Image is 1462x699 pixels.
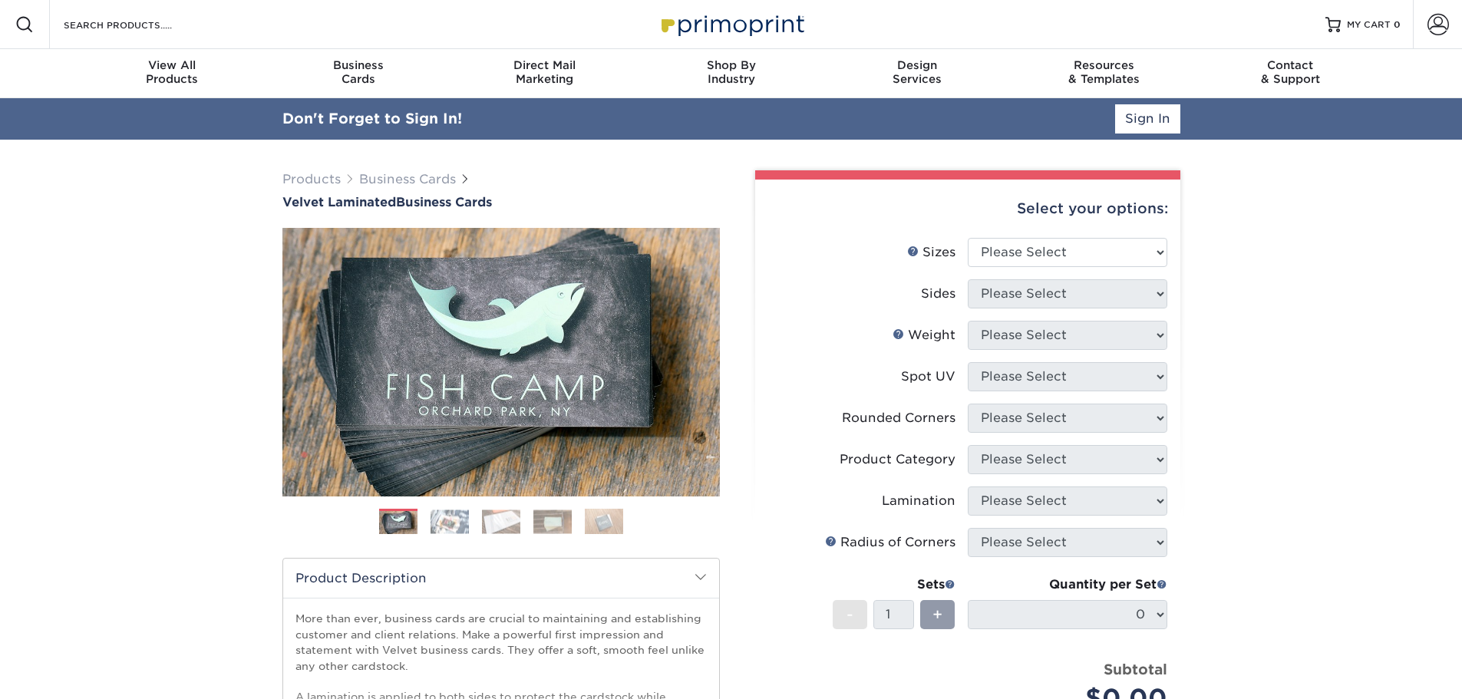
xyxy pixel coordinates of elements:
[901,368,955,386] div: Spot UV
[282,195,720,209] a: Velvet LaminatedBusiness Cards
[283,559,719,598] h2: Product Description
[840,450,955,469] div: Product Category
[533,509,572,533] img: Business Cards 04
[824,58,1011,86] div: Services
[282,108,462,130] div: Don't Forget to Sign In!
[265,49,451,98] a: BusinessCards
[825,533,955,552] div: Radius of Corners
[431,509,469,533] img: Business Cards 02
[79,58,266,72] span: View All
[1104,661,1167,678] strong: Subtotal
[79,49,266,98] a: View AllProducts
[824,58,1011,72] span: Design
[1197,58,1384,72] span: Contact
[638,49,824,98] a: Shop ByIndustry
[282,143,720,581] img: Velvet Laminated 01
[1115,104,1180,134] a: Sign In
[767,180,1168,238] div: Select your options:
[833,575,955,594] div: Sets
[282,195,396,209] span: Velvet Laminated
[824,49,1011,98] a: DesignServices
[482,509,520,533] img: Business Cards 03
[1011,58,1197,72] span: Resources
[1347,18,1391,31] span: MY CART
[638,58,824,86] div: Industry
[1197,58,1384,86] div: & Support
[893,326,955,345] div: Weight
[79,58,266,86] div: Products
[847,603,853,626] span: -
[1394,19,1401,30] span: 0
[282,195,720,209] h1: Business Cards
[638,58,824,72] span: Shop By
[882,492,955,510] div: Lamination
[907,243,955,262] div: Sizes
[1197,49,1384,98] a: Contact& Support
[265,58,451,72] span: Business
[62,15,212,34] input: SEARCH PRODUCTS.....
[921,285,955,303] div: Sides
[359,172,456,186] a: Business Cards
[265,58,451,86] div: Cards
[1011,58,1197,86] div: & Templates
[282,172,341,186] a: Products
[379,503,417,542] img: Business Cards 01
[585,508,623,535] img: Business Cards 05
[968,575,1167,594] div: Quantity per Set
[842,409,955,427] div: Rounded Corners
[655,8,808,41] img: Primoprint
[451,58,638,72] span: Direct Mail
[451,58,638,86] div: Marketing
[1011,49,1197,98] a: Resources& Templates
[932,603,942,626] span: +
[451,49,638,98] a: Direct MailMarketing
